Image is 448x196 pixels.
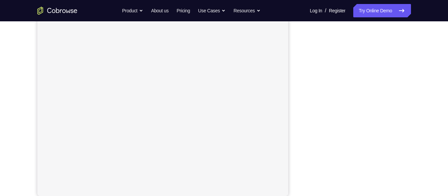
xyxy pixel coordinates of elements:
a: Pricing [176,4,190,17]
a: Register [329,4,345,17]
button: Product [122,4,143,17]
a: Go to the home page [37,7,77,15]
a: About us [151,4,168,17]
button: Use Cases [198,4,226,17]
span: / [325,7,326,15]
a: Log In [310,4,322,17]
a: Try Online Demo [353,4,411,17]
button: Resources [234,4,261,17]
